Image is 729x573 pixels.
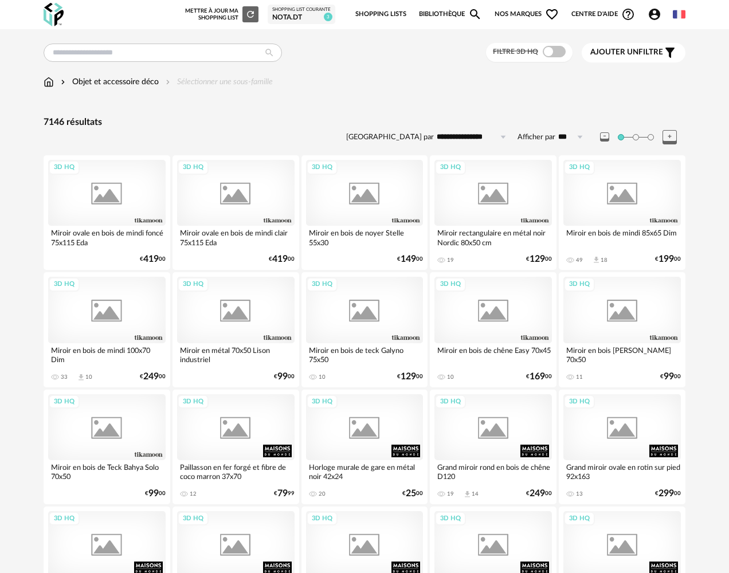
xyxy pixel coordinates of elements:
[576,257,583,264] div: 49
[178,277,209,292] div: 3D HQ
[435,512,466,526] div: 3D HQ
[673,8,685,21] img: fr
[61,374,68,380] div: 33
[44,116,685,128] div: 7146 résultats
[306,226,424,249] div: Miroir en bois de noyer Stelle 55x30
[44,155,170,270] a: 3D HQ Miroir ovale en bois de mindi foncé 75x115 Eda €41900
[655,490,681,497] div: € 00
[526,256,552,263] div: € 00
[178,160,209,175] div: 3D HQ
[277,490,288,497] span: 79
[434,460,552,483] div: Grand miroir rond en bois de chêne D120
[463,490,472,499] span: Download icon
[648,7,667,21] span: Account Circle icon
[659,490,674,497] span: 299
[590,48,663,57] span: filtre
[48,343,166,366] div: Miroir en bois de mindi 100x70 Dim
[319,490,326,497] div: 20
[397,373,423,380] div: € 00
[447,257,454,264] div: 19
[576,490,583,497] div: 13
[447,374,454,380] div: 10
[563,226,681,249] div: Miroir en bois de mindi 85x65 Dim
[430,155,556,270] a: 3D HQ Miroir rectangulaire en métal noir Nordic 80x50 cm 19 €12900
[173,272,299,387] a: 3D HQ Miroir en métal 70x50 Lison industriel €9900
[401,373,416,380] span: 129
[301,390,428,504] a: 3D HQ Horloge murale de gare en métal noir 42x24 20 €2500
[530,373,545,380] span: 169
[434,343,552,366] div: Miroir en bois de chêne Easy 70x45
[274,373,295,380] div: € 00
[306,460,424,483] div: Horloge murale de gare en métal noir 42x24
[272,256,288,263] span: 419
[659,256,674,263] span: 199
[664,373,674,380] span: 99
[307,160,338,175] div: 3D HQ
[145,490,166,497] div: € 00
[526,373,552,380] div: € 00
[402,490,423,497] div: € 00
[49,160,80,175] div: 3D HQ
[307,512,338,526] div: 3D HQ
[582,43,685,62] button: Ajouter unfiltre Filter icon
[324,13,332,21] span: 3
[49,512,80,526] div: 3D HQ
[140,373,166,380] div: € 00
[177,343,295,366] div: Miroir en métal 70x50 Lison industriel
[564,395,595,409] div: 3D HQ
[518,132,555,142] label: Afficher par
[601,257,607,264] div: 18
[663,46,677,60] span: Filter icon
[563,343,681,366] div: Miroir en bois [PERSON_NAME] 70x50
[435,277,466,292] div: 3D HQ
[530,256,545,263] span: 129
[660,373,681,380] div: € 00
[419,2,482,26] a: BibliothèqueMagnify icon
[44,3,64,26] img: OXP
[301,272,428,387] a: 3D HQ Miroir en bois de teck Galyno 75x50 10 €12900
[277,373,288,380] span: 99
[143,256,159,263] span: 419
[559,155,685,270] a: 3D HQ Miroir en bois de mindi 85x65 Dim 49 Download icon 18 €19900
[49,277,80,292] div: 3D HQ
[564,512,595,526] div: 3D HQ
[434,226,552,249] div: Miroir rectangulaire en métal noir Nordic 80x50 cm
[397,256,423,263] div: € 00
[621,7,635,21] span: Help Circle Outline icon
[447,490,454,497] div: 19
[140,256,166,263] div: € 00
[272,7,331,22] a: Shopping List courante NOTA.DT 3
[648,7,661,21] span: Account Circle icon
[185,6,258,22] div: Mettre à jour ma Shopping List
[564,277,595,292] div: 3D HQ
[44,76,54,88] img: svg+xml;base64,PHN2ZyB3aWR0aD0iMTYiIGhlaWdodD0iMTciIHZpZXdCb3g9IjAgMCAxNiAxNyIgZmlsbD0ibm9uZSIgeG...
[563,460,681,483] div: Grand miroir ovale en rotin sur pied 92x163
[178,512,209,526] div: 3D HQ
[272,7,331,13] div: Shopping List courante
[48,460,166,483] div: Miroir en bois de Teck Bahya Solo 70x50
[435,160,466,175] div: 3D HQ
[307,395,338,409] div: 3D HQ
[173,390,299,504] a: 3D HQ Paillasson en fer forgé et fibre de coco marron 37x70 12 €7999
[468,7,482,21] span: Magnify icon
[177,460,295,483] div: Paillasson en fer forgé et fibre de coco marron 37x70
[190,490,197,497] div: 12
[48,226,166,249] div: Miroir ovale en bois de mindi foncé 75x115 Eda
[306,343,424,366] div: Miroir en bois de teck Galyno 75x50
[319,374,326,380] div: 10
[545,7,559,21] span: Heart Outline icon
[272,13,331,22] div: NOTA.DT
[576,374,583,380] div: 11
[495,2,559,26] span: Nos marques
[430,390,556,504] a: 3D HQ Grand miroir rond en bois de chêne D120 19 Download icon 14 €24900
[269,256,295,263] div: € 00
[406,490,416,497] span: 25
[173,155,299,270] a: 3D HQ Miroir ovale en bois de mindi clair 75x115 Eda €41900
[346,132,434,142] label: [GEOGRAPHIC_DATA] par
[58,76,159,88] div: Objet et accessoire déco
[77,373,85,382] span: Download icon
[274,490,295,497] div: € 99
[44,390,170,504] a: 3D HQ Miroir en bois de Teck Bahya Solo 70x50 €9900
[590,48,638,56] span: Ajouter un
[592,256,601,264] span: Download icon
